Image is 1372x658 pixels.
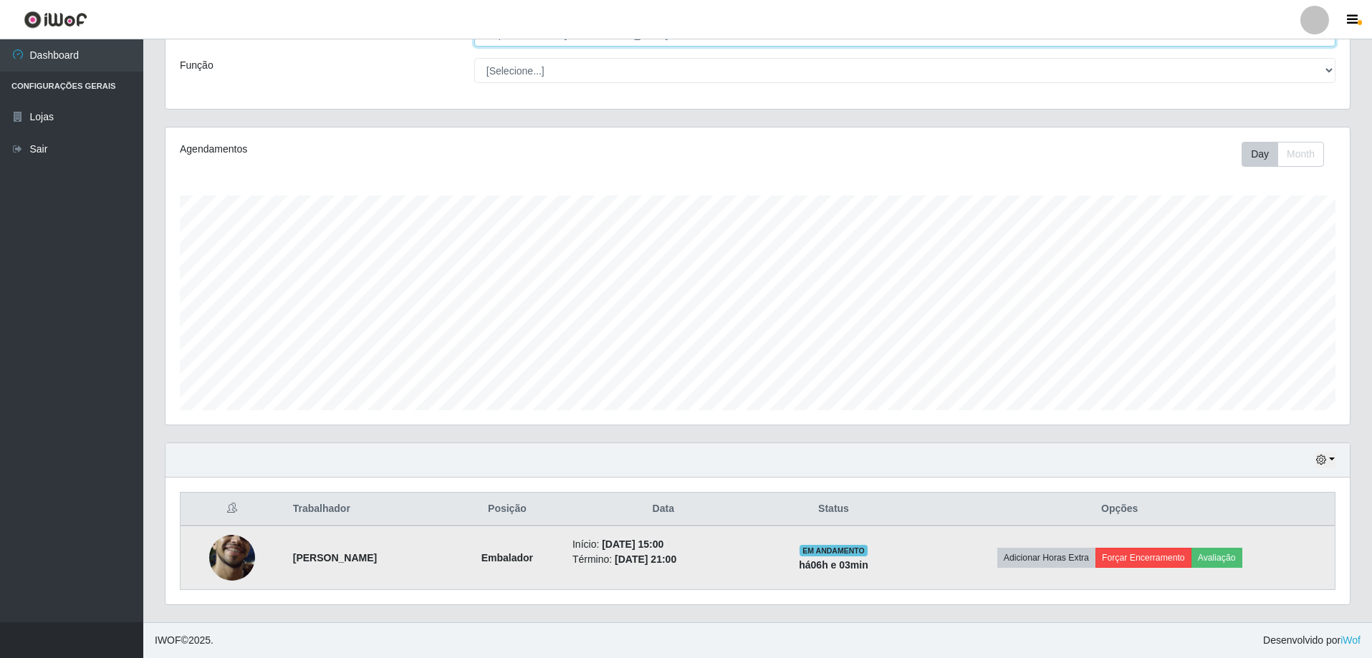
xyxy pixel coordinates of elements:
[763,493,905,526] th: Status
[209,507,255,609] img: 1755034904390.jpeg
[451,493,564,526] th: Posição
[155,634,181,646] span: IWOF
[1263,633,1361,648] span: Desenvolvido por
[155,633,214,648] span: © 2025 .
[572,537,754,552] li: Início:
[1340,634,1361,646] a: iWof
[24,11,87,29] img: CoreUI Logo
[602,538,663,550] time: [DATE] 15:00
[1277,142,1324,167] button: Month
[799,559,868,571] strong: há 06 h e 03 min
[1095,548,1191,568] button: Forçar Encerramento
[481,552,533,563] strong: Embalador
[997,548,1095,568] button: Adicionar Horas Extra
[293,552,377,563] strong: [PERSON_NAME]
[180,58,214,73] label: Função
[1242,142,1324,167] div: First group
[180,142,649,157] div: Agendamentos
[800,545,868,556] span: EM ANDAMENTO
[904,493,1335,526] th: Opções
[1191,548,1242,568] button: Avaliação
[1242,142,1278,167] button: Day
[284,493,451,526] th: Trabalhador
[1242,142,1335,167] div: Toolbar with button groups
[572,552,754,567] li: Término:
[615,553,676,565] time: [DATE] 21:00
[564,493,763,526] th: Data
